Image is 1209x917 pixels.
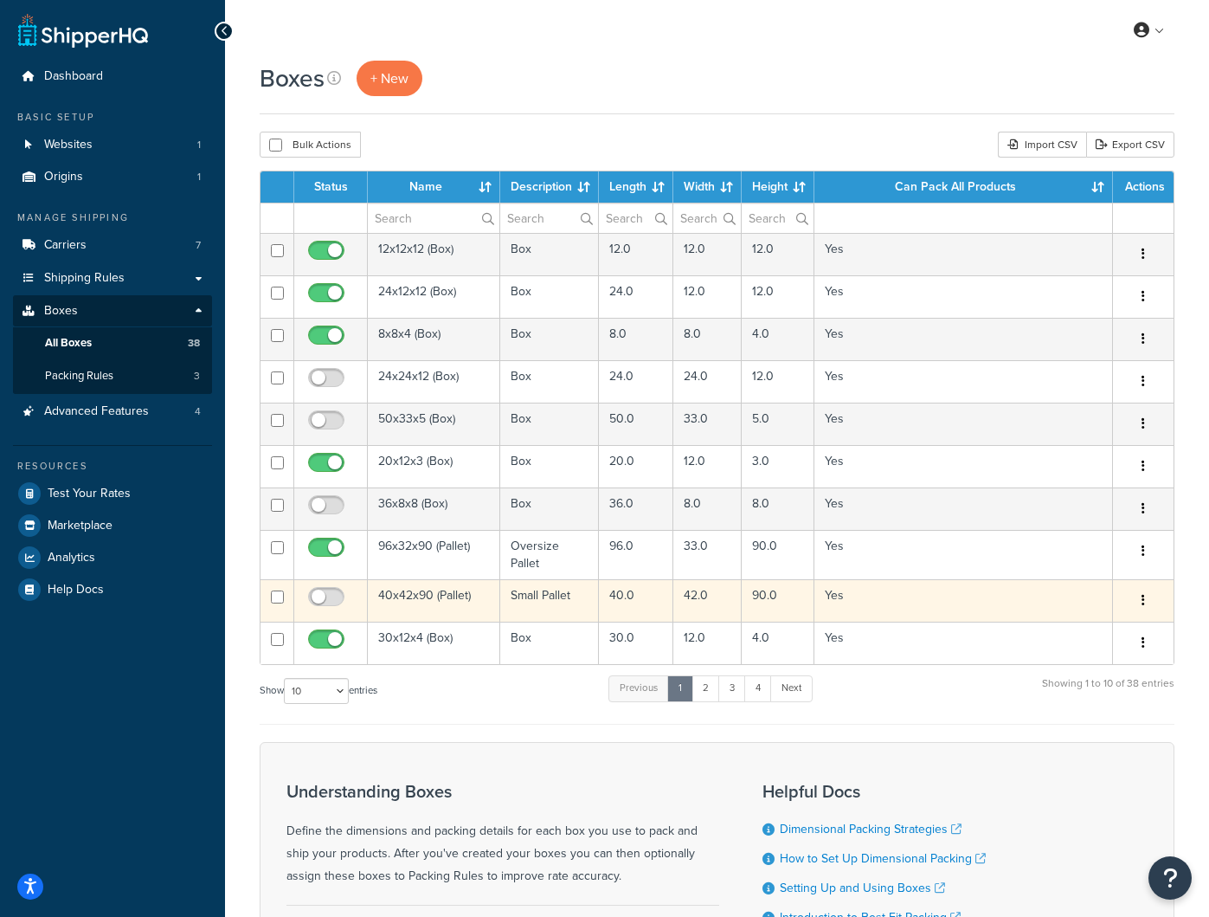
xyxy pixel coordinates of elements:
td: Yes [814,233,1113,275]
a: 2 [691,675,720,701]
th: Name : activate to sort column ascending [368,171,500,203]
th: Description : activate to sort column ascending [500,171,599,203]
a: 3 [718,675,746,701]
input: Search [742,203,814,233]
th: Status [294,171,368,203]
td: 24x24x12 (Box) [368,360,500,403]
li: Websites [13,129,212,161]
td: 90.0 [742,579,814,622]
td: 20x12x3 (Box) [368,445,500,488]
td: Small Pallet [500,579,599,622]
a: Shipping Rules [13,262,212,294]
td: 8x8x4 (Box) [368,318,500,360]
span: + New [370,68,408,88]
a: ShipperHQ Home [18,13,148,48]
span: Dashboard [44,69,103,84]
h3: Understanding Boxes [286,782,719,801]
a: Next [770,675,813,701]
td: 50.0 [599,403,673,445]
th: Height : activate to sort column ascending [742,171,814,203]
a: Carriers 7 [13,229,212,262]
li: Carriers [13,229,212,262]
li: Origins [13,161,212,193]
td: 33.0 [673,530,742,579]
a: 1 [667,675,693,701]
li: Advanced Features [13,396,212,428]
td: 96.0 [599,530,673,579]
div: Define the dimensions and packing details for each box you use to pack and ship your products. Af... [286,782,719,888]
a: Dimensional Packing Strategies [780,820,961,838]
span: Test Your Rates [48,487,131,501]
td: 50x33x5 (Box) [368,403,500,445]
li: Analytics [13,542,212,573]
td: 24.0 [599,360,673,403]
td: 40.0 [599,579,673,622]
li: Boxes [13,295,212,394]
td: 33.0 [673,403,742,445]
td: 8.0 [742,488,814,530]
td: 8.0 [673,318,742,360]
td: 12.0 [742,233,814,275]
td: 3.0 [742,445,814,488]
div: Resources [13,459,212,474]
h3: Helpful Docs [762,782,1034,801]
a: Packing Rules 3 [13,360,212,392]
a: How to Set Up Dimensional Packing [780,849,986,868]
td: 12.0 [673,233,742,275]
a: Previous [608,675,669,701]
input: Search [599,203,672,233]
td: 12.0 [673,622,742,664]
td: Oversize Pallet [500,530,599,579]
span: 4 [195,404,201,419]
td: 24.0 [673,360,742,403]
td: 36.0 [599,488,673,530]
td: 8.0 [599,318,673,360]
span: Shipping Rules [44,271,125,286]
a: All Boxes 38 [13,327,212,359]
td: Box [500,488,599,530]
span: All Boxes [45,336,92,351]
a: Boxes [13,295,212,327]
td: 5.0 [742,403,814,445]
span: Analytics [48,551,95,565]
input: Search [673,203,741,233]
li: Packing Rules [13,360,212,392]
a: Test Your Rates [13,478,212,509]
td: Yes [814,275,1113,318]
td: 20.0 [599,445,673,488]
td: Yes [814,360,1113,403]
th: Actions [1113,171,1174,203]
td: 12.0 [599,233,673,275]
td: 12.0 [673,445,742,488]
td: Yes [814,403,1113,445]
a: Websites 1 [13,129,212,161]
td: 12.0 [673,275,742,318]
span: Marketplace [48,519,113,533]
td: 24.0 [599,275,673,318]
td: 30.0 [599,622,673,664]
li: Marketplace [13,510,212,541]
td: 96x32x90 (Pallet) [368,530,500,579]
td: Box [500,233,599,275]
div: Import CSV [998,132,1086,158]
a: Dashboard [13,61,212,93]
td: Box [500,622,599,664]
span: 3 [194,369,200,384]
td: Box [500,360,599,403]
div: Showing 1 to 10 of 38 entries [1042,674,1174,711]
input: Search [368,203,499,233]
td: Yes [814,488,1113,530]
td: Yes [814,579,1113,622]
td: Yes [814,622,1113,664]
li: All Boxes [13,327,212,359]
input: Search [500,203,598,233]
span: 38 [188,336,200,351]
span: Help Docs [48,583,104,597]
a: Export CSV [1086,132,1174,158]
a: + New [357,61,422,96]
a: Help Docs [13,574,212,605]
div: Manage Shipping [13,210,212,225]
